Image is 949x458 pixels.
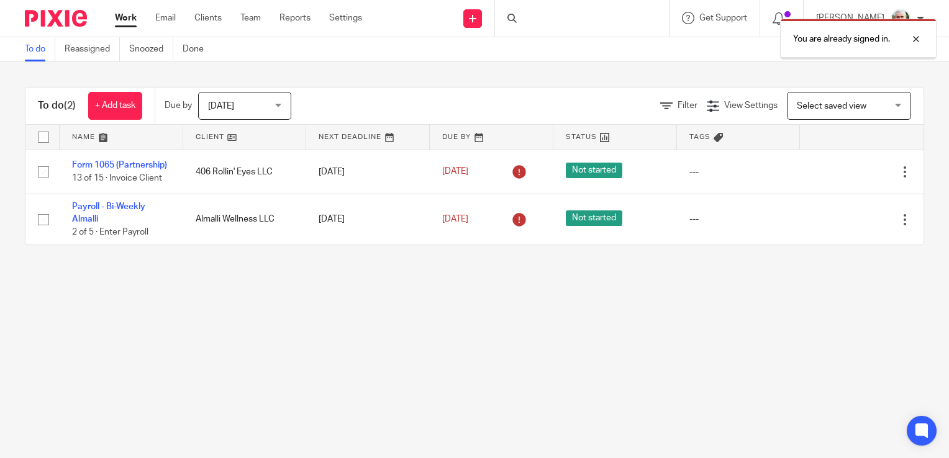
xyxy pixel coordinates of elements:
[797,102,866,110] span: Select saved view
[64,101,76,110] span: (2)
[442,215,468,223] span: [DATE]
[183,150,307,194] td: 406 Rollin' Eyes LLC
[306,194,430,245] td: [DATE]
[793,33,890,45] p: You are already signed in.
[72,174,162,182] span: 13 of 15 · Invoice Client
[724,101,778,110] span: View Settings
[155,12,176,24] a: Email
[88,92,142,120] a: + Add task
[72,202,145,223] a: Payroll - Bi-Weekly Almalli
[183,194,307,245] td: Almalli Wellness LLC
[689,213,788,225] div: ---
[25,10,87,27] img: Pixie
[329,12,362,24] a: Settings
[306,150,430,194] td: [DATE]
[115,12,137,24] a: Work
[129,37,173,61] a: Snoozed
[566,210,622,226] span: Not started
[183,37,213,61] a: Done
[566,163,622,178] span: Not started
[25,37,55,61] a: To do
[689,133,711,140] span: Tags
[72,161,167,169] a: Form 1065 (Partnership)
[65,37,120,61] a: Reassigned
[72,228,148,236] span: 2 of 5 · Enter Payroll
[194,12,222,24] a: Clients
[279,12,311,24] a: Reports
[891,9,910,29] img: kim_profile.jpg
[678,101,697,110] span: Filter
[240,12,261,24] a: Team
[689,166,788,178] div: ---
[442,168,468,176] span: [DATE]
[208,102,234,110] span: [DATE]
[165,99,192,112] p: Due by
[38,99,76,112] h1: To do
